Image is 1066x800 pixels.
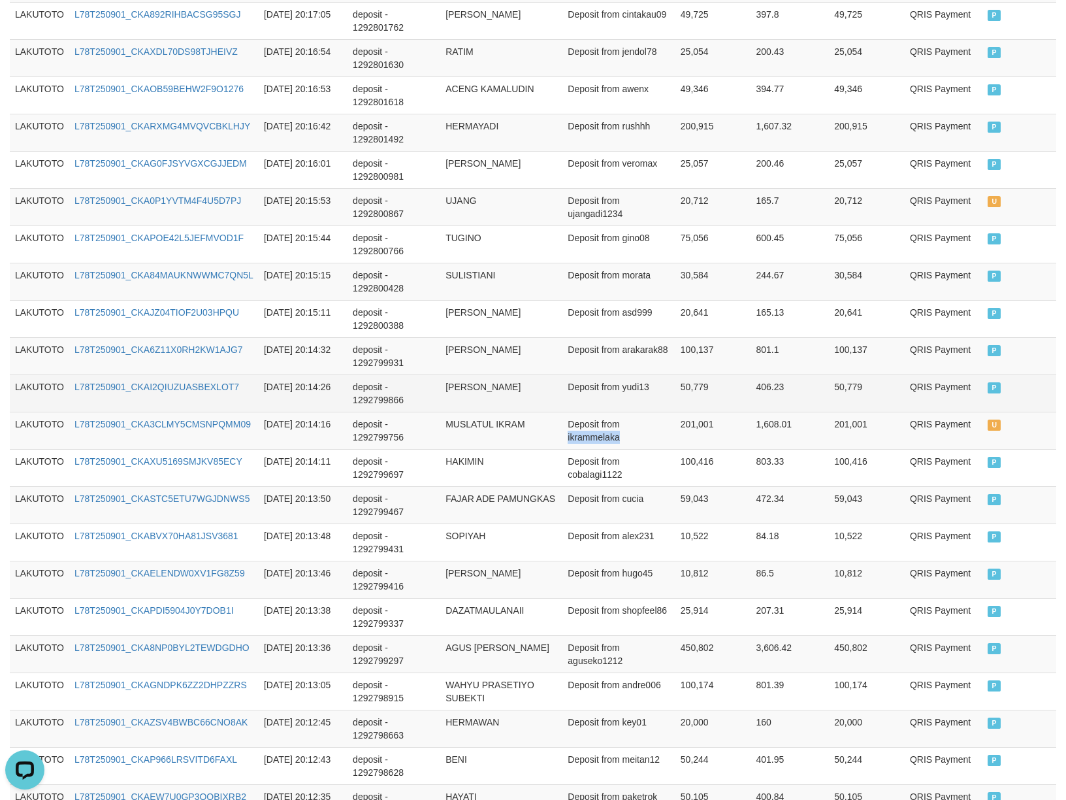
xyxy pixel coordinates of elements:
td: 25,914 [829,598,905,635]
td: HERMAWAN [440,710,562,747]
td: 1,608.01 [751,412,830,449]
td: 401.95 [751,747,830,784]
td: 20,641 [829,300,905,337]
td: UJANG [440,188,562,225]
td: 100,137 [675,337,751,375]
td: QRIS Payment [905,598,982,635]
td: QRIS Payment [905,225,982,263]
td: deposit - 1292801630 [347,39,440,76]
span: PAID [988,606,1001,617]
td: 207.31 [751,598,830,635]
td: 100,416 [675,449,751,486]
td: 30,584 [829,263,905,300]
td: QRIS Payment [905,673,982,710]
td: LAKUTOTO [10,39,69,76]
td: 20,000 [829,710,905,747]
td: Deposit from ikrammelaka [562,412,675,449]
td: 160 [751,710,830,747]
td: Deposit from cobalagi1122 [562,449,675,486]
a: L78T250901_CKAPDI5904J0Y7DOB1I [74,605,234,616]
td: QRIS Payment [905,39,982,76]
a: L78T250901_CKAGNDPK6ZZ2DHPZZRS [74,680,247,690]
td: HERMAYADI [440,114,562,151]
span: PAID [988,718,1001,729]
td: LAKUTOTO [10,524,69,561]
td: QRIS Payment [905,412,982,449]
a: L78T250901_CKAZSV4BWBC66CNO8AK [74,717,248,727]
td: [PERSON_NAME] [440,151,562,188]
td: Deposit from awenx [562,76,675,114]
td: deposit - 1292800981 [347,151,440,188]
a: L78T250901_CKA6Z11X0RH2KW1AJG7 [74,344,243,355]
td: 200.43 [751,39,830,76]
span: PAID [988,10,1001,21]
td: deposit - 1292799756 [347,412,440,449]
td: deposit - 1292800388 [347,300,440,337]
td: 1,607.32 [751,114,830,151]
td: RATIM [440,39,562,76]
td: deposit - 1292801492 [347,114,440,151]
td: deposit - 1292799467 [347,486,440,524]
td: 801.1 [751,337,830,375]
td: ACENG KAMALUDIN [440,76,562,114]
td: deposit - 1292800428 [347,263,440,300]
td: LAKUTOTO [10,598,69,635]
td: [PERSON_NAME] [440,561,562,598]
td: 10,522 [675,524,751,561]
a: L78T250901_CKAOB59BEHW2F9O1276 [74,84,244,94]
td: 450,802 [829,635,905,673]
a: L78T250901_CKARXMG4MVQVCBKLHJY [74,121,250,131]
td: [DATE] 20:13:50 [259,486,347,524]
a: L78T250901_CKAP966LRSVITD6FAXL [74,754,237,765]
td: 200,915 [829,114,905,151]
td: Deposit from asd999 [562,300,675,337]
td: LAKUTOTO [10,710,69,747]
span: PAID [988,345,1001,356]
td: LAKUTOTO [10,114,69,151]
td: Deposit from yudi13 [562,375,675,412]
span: UNPAID [988,420,1001,431]
td: LAKUTOTO [10,188,69,225]
td: 49,346 [675,76,751,114]
a: L78T250901_CKAELENDW0XV1FG8Z59 [74,568,245,578]
td: 20,000 [675,710,751,747]
a: L78T250901_CKA8NP0BYL2TEWDGDHO [74,642,250,653]
td: QRIS Payment [905,449,982,486]
a: L78T250901_CKA3CLMY5CMSNPQMM09 [74,419,251,429]
td: 50,244 [829,747,905,784]
td: QRIS Payment [905,300,982,337]
td: [DATE] 20:13:05 [259,673,347,710]
td: [DATE] 20:15:53 [259,188,347,225]
td: 50,244 [675,747,751,784]
td: [DATE] 20:17:05 [259,2,347,39]
td: deposit - 1292800867 [347,188,440,225]
span: UNPAID [988,196,1001,207]
a: L78T250901_CKAI2QIUZUASBEXLOT7 [74,382,239,392]
a: L78T250901_CKA84MAUKNWWMC7QN5L [74,270,253,280]
td: Deposit from shopfeel86 [562,598,675,635]
td: LAKUTOTO [10,486,69,524]
span: PAID [988,680,1001,692]
td: 803.33 [751,449,830,486]
td: QRIS Payment [905,188,982,225]
td: deposit - 1292801618 [347,76,440,114]
td: LAKUTOTO [10,2,69,39]
td: deposit - 1292799931 [347,337,440,375]
td: LAKUTOTO [10,76,69,114]
td: 165.7 [751,188,830,225]
td: QRIS Payment [905,151,982,188]
td: Deposit from jendol78 [562,39,675,76]
td: SOPIYAH [440,524,562,561]
td: 244.67 [751,263,830,300]
td: [PERSON_NAME] [440,300,562,337]
td: Deposit from key01 [562,710,675,747]
td: Deposit from arakarak88 [562,337,675,375]
td: QRIS Payment [905,635,982,673]
a: L78T250901_CKASTC5ETU7WGJDNWS5 [74,493,250,504]
span: PAID [988,457,1001,468]
span: PAID [988,382,1001,393]
a: L78T250901_CKAXDL70DS98TJHEIVZ [74,46,238,57]
td: QRIS Payment [905,114,982,151]
td: LAKUTOTO [10,225,69,263]
td: LAKUTOTO [10,561,69,598]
